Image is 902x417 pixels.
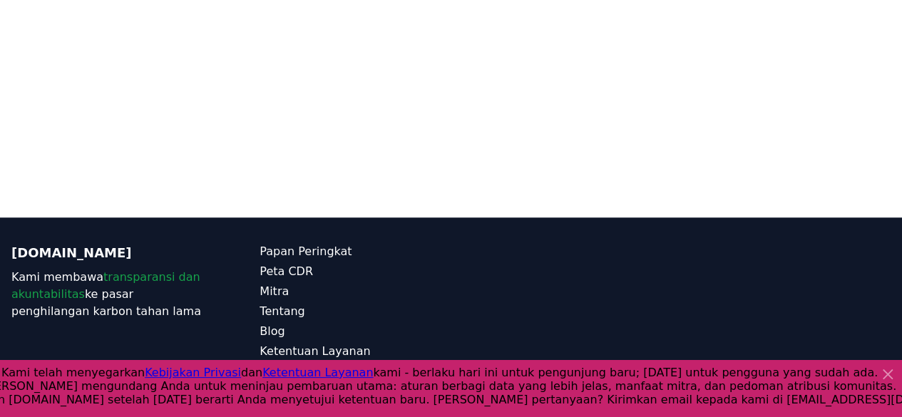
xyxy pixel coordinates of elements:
font: ke pasar penghilangan karbon tahan lama [11,287,201,318]
a: Peta CDR [260,263,451,280]
font: Blog [260,324,285,338]
font: transparansi dan akuntabilitas [11,270,200,301]
font: Mitra [260,284,289,298]
a: Ketentuan Layanan [260,343,451,360]
font: Kami membawa [11,270,103,284]
font: Papan Peringkat [260,244,352,258]
a: Tentang [260,303,451,320]
a: Blog [260,323,451,340]
font: Tentang [260,304,304,318]
font: Ketentuan Layanan [260,344,370,358]
a: Mitra [260,283,451,300]
a: Papan Peringkat [260,243,451,260]
font: [DOMAIN_NAME] [11,245,132,260]
font: Peta CDR [260,264,313,278]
